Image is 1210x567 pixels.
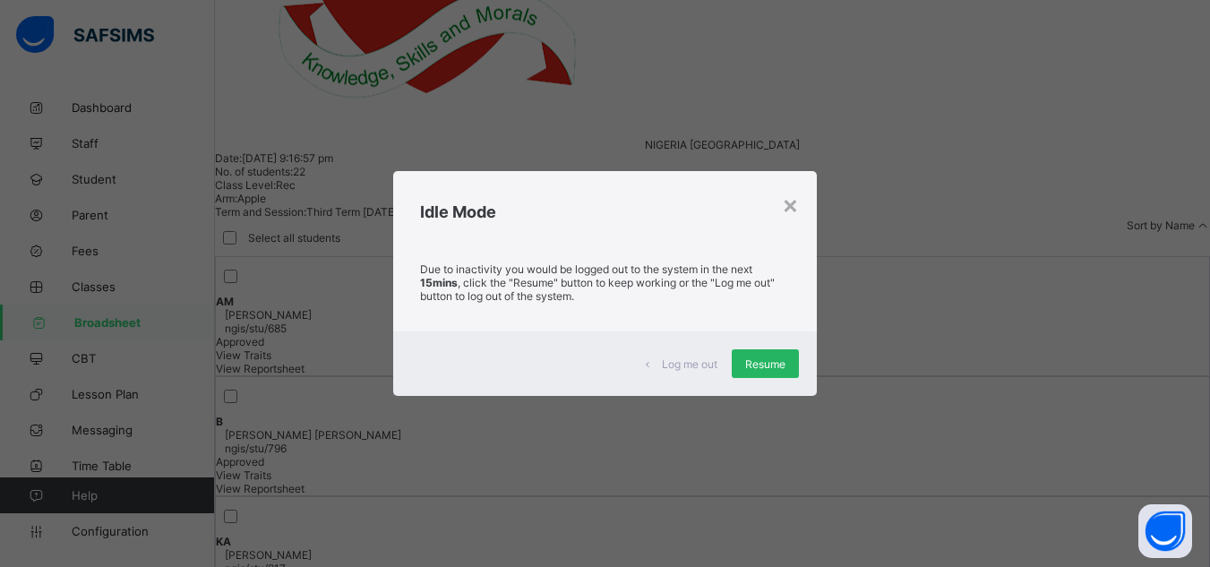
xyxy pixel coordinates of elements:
[745,357,785,371] span: Resume
[420,202,790,221] h2: Idle Mode
[420,276,458,289] strong: 15mins
[782,189,799,219] div: ×
[1138,504,1192,558] button: Open asap
[420,262,790,303] p: Due to inactivity you would be logged out to the system in the next , click the "Resume" button t...
[662,357,717,371] span: Log me out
